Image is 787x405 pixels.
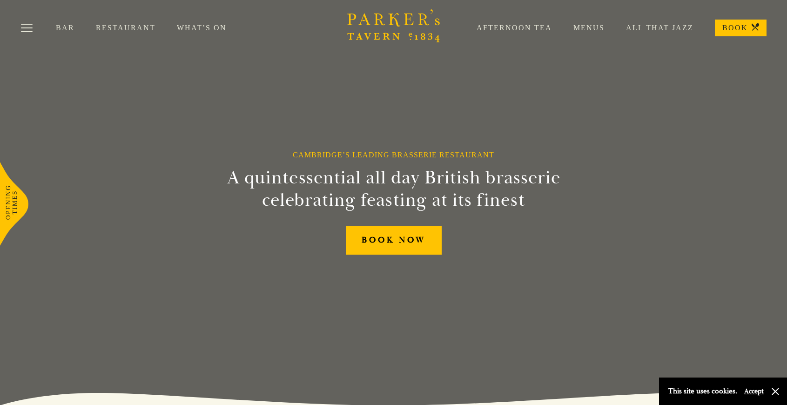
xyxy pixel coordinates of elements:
button: Close and accept [771,387,780,396]
button: Accept [744,387,764,396]
p: This site uses cookies. [668,385,737,398]
a: BOOK NOW [346,226,442,255]
h2: A quintessential all day British brasserie celebrating feasting at its finest [182,167,606,211]
h1: Cambridge’s Leading Brasserie Restaurant [293,150,494,159]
